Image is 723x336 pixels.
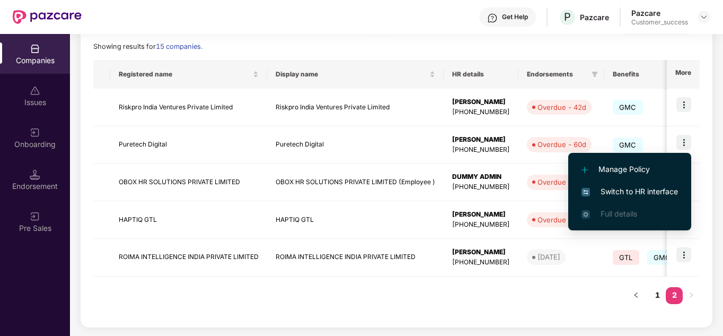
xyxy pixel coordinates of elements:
[683,287,700,304] li: Next Page
[631,18,688,27] div: Customer_success
[110,163,267,201] td: OBOX HR SOLUTIONS PRIVATE LIMITED
[700,13,708,21] img: svg+xml;base64,PHN2ZyBpZD0iRHJvcGRvd24tMzJ4MzIiIHhtbG5zPSJodHRwOi8vd3d3LnczLm9yZy8yMDAwL3N2ZyIgd2...
[452,257,510,268] div: [PHONE_NUMBER]
[564,11,571,23] span: P
[666,287,683,303] a: 2
[604,60,699,89] th: Benefits
[537,102,586,113] div: Overdue - 42d
[30,169,40,180] img: svg+xml;base64,PHN2ZyB3aWR0aD0iMTQuNSIgaGVpZ2h0PSIxNC41IiB2aWV3Qm94PSIwIDAgMTYgMTYiIGZpbGw9Im5vbm...
[267,201,444,239] td: HAPTIQ GTL
[267,126,444,164] td: Puretech Digital
[647,250,677,265] span: GMC
[110,201,267,239] td: HAPTIQ GTL
[581,210,590,219] img: svg+xml;base64,PHN2ZyB4bWxucz0iaHR0cDovL3d3dy53My5vcmcvMjAwMC9zdmciIHdpZHRoPSIxNi4zNjMiIGhlaWdodD...
[537,139,586,150] div: Overdue - 60d
[452,210,510,220] div: [PERSON_NAME]
[649,287,666,304] li: 1
[613,100,643,115] span: GMC
[110,89,267,126] td: Riskpro India Ventures Private Limited
[688,292,694,298] span: right
[267,89,444,126] td: Riskpro India Ventures Private Limited
[683,287,700,304] button: right
[452,145,510,155] div: [PHONE_NUMBER]
[581,167,588,173] img: svg+xml;base64,PHN2ZyB4bWxucz0iaHR0cDovL3d3dy53My5vcmcvMjAwMC9zdmciIHdpZHRoPSIxMi4yMDEiIGhlaWdodD...
[93,42,202,50] span: Showing results for
[676,247,691,262] img: icon
[267,163,444,201] td: OBOX HR SOLUTIONS PRIVATE LIMITED (Employee )
[666,287,683,304] li: 2
[110,60,267,89] th: Registered name
[156,42,202,50] span: 15 companies.
[444,60,518,89] th: HR details
[613,250,639,265] span: GTL
[676,97,691,112] img: icon
[581,188,590,196] img: svg+xml;base64,PHN2ZyB4bWxucz0iaHR0cDovL3d3dy53My5vcmcvMjAwMC9zdmciIHdpZHRoPSIxNiIgaGVpZ2h0PSIxNi...
[628,287,645,304] li: Previous Page
[527,70,587,79] span: Endorsements
[30,211,40,222] img: svg+xml;base64,PHN2ZyB3aWR0aD0iMjAiIGhlaWdodD0iMjAiIHZpZXdCb3g9IjAgMCAyMCAyMCIgZmlsbD0ibm9uZSIgeG...
[589,68,600,81] span: filter
[30,85,40,96] img: svg+xml;base64,PHN2ZyBpZD0iSXNzdWVzX2Rpc2FibGVkIiB4bWxucz0iaHR0cDovL3d3dy53My5vcmcvMjAwMC9zdmciIH...
[676,135,691,150] img: icon
[592,71,598,77] span: filter
[452,107,510,117] div: [PHONE_NUMBER]
[267,60,444,89] th: Display name
[613,137,643,152] span: GMC
[13,10,82,24] img: New Pazcare Logo
[452,97,510,107] div: [PERSON_NAME]
[581,163,678,175] span: Manage Policy
[30,44,40,54] img: svg+xml;base64,PHN2ZyBpZD0iQ29tcGFuaWVzIiB4bWxucz0iaHR0cDovL3d3dy53My5vcmcvMjAwMC9zdmciIHdpZHRoPS...
[633,292,639,298] span: left
[30,127,40,138] img: svg+xml;base64,PHN2ZyB3aWR0aD0iMjAiIGhlaWdodD0iMjAiIHZpZXdCb3g9IjAgMCAyMCAyMCIgZmlsbD0ibm9uZSIgeG...
[119,70,251,79] span: Registered name
[452,182,510,192] div: [PHONE_NUMBER]
[537,177,590,187] div: Overdue - 313d
[267,239,444,277] td: ROIMA INTELLIGENCE INDIA PRIVATE LIMITED
[581,186,678,197] span: Switch to HR interface
[537,252,560,262] div: [DATE]
[601,209,637,218] span: Full details
[452,135,510,145] div: [PERSON_NAME]
[649,287,666,303] a: 1
[667,60,700,89] th: More
[276,70,427,79] span: Display name
[628,287,645,304] button: left
[487,13,498,23] img: svg+xml;base64,PHN2ZyBpZD0iSGVscC0zMngzMiIgeG1sbnM9Imh0dHA6Ly93d3cudzMub3JnLzIwMDAvc3ZnIiB3aWR0aD...
[631,8,688,18] div: Pazcare
[537,214,586,225] div: Overdue - 42d
[502,13,528,21] div: Get Help
[110,239,267,277] td: ROIMA INTELLIGENCE INDIA PRIVATE LIMITED
[452,247,510,257] div: [PERSON_NAME]
[452,220,510,230] div: [PHONE_NUMBER]
[110,126,267,164] td: Puretech Digital
[452,172,510,182] div: DUMMY ADMIN
[580,12,609,22] div: Pazcare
